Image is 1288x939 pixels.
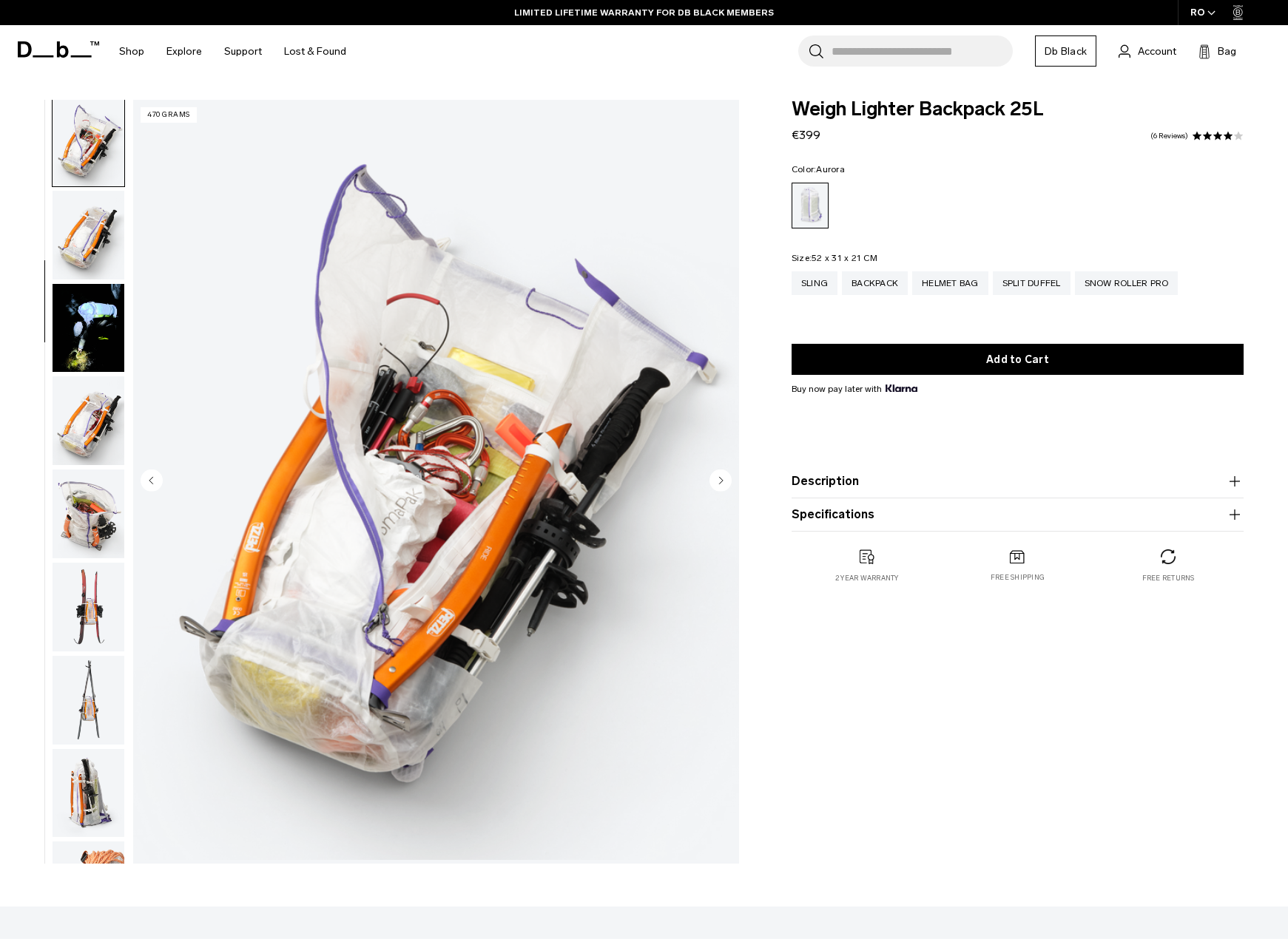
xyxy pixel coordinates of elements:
[166,25,202,78] a: Explore
[816,164,845,174] span: Aurora
[792,165,845,174] legend: Color:
[1138,44,1176,59] span: Account
[991,572,1045,583] p: Free shipping
[993,271,1070,295] a: Split Duffel
[792,344,1244,375] button: Add to Cart
[52,190,125,280] button: Weigh_Lighter_Backpack_25L_5.png
[119,25,144,78] a: Shop
[835,573,899,583] p: 2 year warranty
[53,469,124,558] img: Weigh_Lighter_Backpack_25L_7.png
[1142,573,1195,583] p: Free returns
[792,128,820,142] span: €399
[1075,271,1179,295] a: Snow Roller Pro
[792,183,829,228] a: Aurora
[53,284,124,373] img: Weigh Lighter Backpack 25L Aurora
[812,253,877,263] span: 52 x 31 x 21 CM
[53,191,124,279] img: Weigh_Lighter_Backpack_25L_5.png
[53,98,124,186] img: Weigh_Lighter_Backpack_25L_4.png
[141,107,197,123] p: 470 grams
[792,100,1244,119] span: Weigh Lighter Backpack 25L
[52,97,125,187] button: Weigh_Lighter_Backpack_25L_4.png
[1218,44,1236,59] span: Bag
[53,563,124,651] img: Weigh_Lighter_Backpack_25L_8.png
[133,104,739,860] img: Weigh_Lighter_Backpack_25L_4.png
[886,384,917,392] img: {"height" => 20, "alt" => "Klarna"}
[224,25,262,78] a: Support
[141,469,163,494] button: Previous slide
[53,376,124,465] img: Weigh_Lighter_Backpack_25L_6.png
[53,841,124,930] img: Weigh_Lighter_Backpack_25L_11.png
[52,283,125,373] button: Weigh Lighter Backpack 25L Aurora
[792,254,877,262] legend: Size:
[709,469,732,494] button: Next slide
[52,376,125,466] button: Weigh_Lighter_Backpack_25L_6.png
[912,271,988,295] a: Helmet Bag
[792,472,1244,490] button: Description
[514,6,774,19] a: LIMITED LIFETIME WARRANTY FOR DB BLACK MEMBERS
[1198,42,1236,60] button: Bag
[52,562,125,652] button: Weigh_Lighter_Backpack_25L_8.png
[792,506,1244,523] button: Specifications
[1035,35,1096,67] a: Db Black
[792,382,917,396] span: Buy now pay later with
[284,25,346,78] a: Lost & Found
[842,271,908,295] a: Backpack
[52,469,125,559] button: Weigh_Lighter_Backpack_25L_7.png
[792,271,837,295] a: Sling
[53,656,124,745] img: Weigh_Lighter_Backpack_25L_9.png
[1150,132,1188,140] a: 6 reviews
[52,841,125,931] button: Weigh_Lighter_Backpack_25L_11.png
[1119,42,1176,60] a: Account
[52,655,125,745] button: Weigh_Lighter_Backpack_25L_9.png
[108,25,357,78] nav: Main Navigation
[52,748,125,838] button: Weigh_Lighter_Backpack_25L_10.png
[133,104,739,860] li: 5 / 18
[53,749,124,838] img: Weigh_Lighter_Backpack_25L_10.png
